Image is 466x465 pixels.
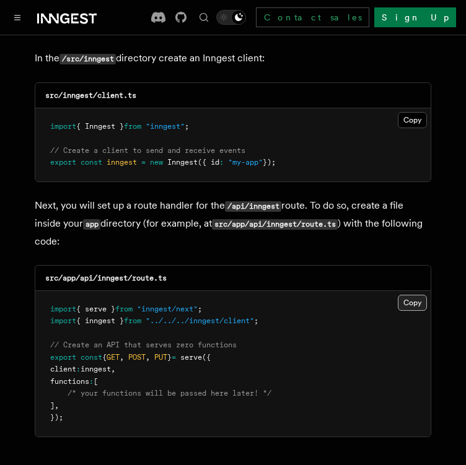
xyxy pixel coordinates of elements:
code: /api/inngest [225,201,281,212]
span: // Create an API that serves zero functions [50,341,237,349]
span: }); [50,413,63,422]
code: app [83,219,100,230]
a: Contact sales [256,7,369,27]
span: functions [50,377,89,386]
span: "my-app" [228,158,263,167]
span: PUT [154,353,167,362]
span: import [50,316,76,325]
a: Sign Up [374,7,456,27]
button: Find something... [196,10,211,25]
span: const [81,158,102,167]
span: { Inngest } [76,122,124,131]
span: ({ [202,353,211,362]
span: , [146,353,150,362]
span: inngest [107,158,137,167]
span: from [124,316,141,325]
span: ; [254,316,258,325]
span: , [55,401,59,410]
span: export [50,158,76,167]
span: }); [263,158,276,167]
span: : [89,377,94,386]
code: src/app/api/inngest/route.ts [45,274,167,282]
span: // Create a client to send and receive events [50,146,245,155]
span: GET [107,353,120,362]
span: new [150,158,163,167]
span: Inngest [167,158,198,167]
span: , [111,365,115,373]
code: src/inngest/client.ts [45,91,136,100]
span: "inngest" [146,122,185,131]
code: /src/inngest [59,54,116,64]
span: = [172,353,176,362]
span: ] [50,401,55,410]
button: Toggle dark mode [216,10,246,25]
button: Copy [398,295,427,311]
span: } [167,353,172,362]
button: Copy [398,112,427,128]
span: ({ id [198,158,219,167]
span: ; [198,305,202,313]
span: client [50,365,76,373]
span: ; [185,122,189,131]
span: "inngest/next" [137,305,198,313]
span: export [50,353,76,362]
span: from [124,122,141,131]
button: Toggle navigation [10,10,25,25]
span: /* your functions will be passed here later! */ [68,389,271,398]
p: Next, you will set up a route handler for the route. To do so, create a file inside your director... [35,197,431,250]
span: [ [94,377,98,386]
span: POST [128,353,146,362]
span: { serve } [76,305,115,313]
span: { inngest } [76,316,124,325]
code: src/app/api/inngest/route.ts [212,219,338,230]
span: = [141,158,146,167]
span: { [102,353,107,362]
span: serve [180,353,202,362]
span: , [120,353,124,362]
span: inngest [81,365,111,373]
span: : [76,365,81,373]
span: import [50,122,76,131]
span: "../../../inngest/client" [146,316,254,325]
span: : [219,158,224,167]
p: In the directory create an Inngest client: [35,50,431,67]
span: from [115,305,133,313]
span: const [81,353,102,362]
span: import [50,305,76,313]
